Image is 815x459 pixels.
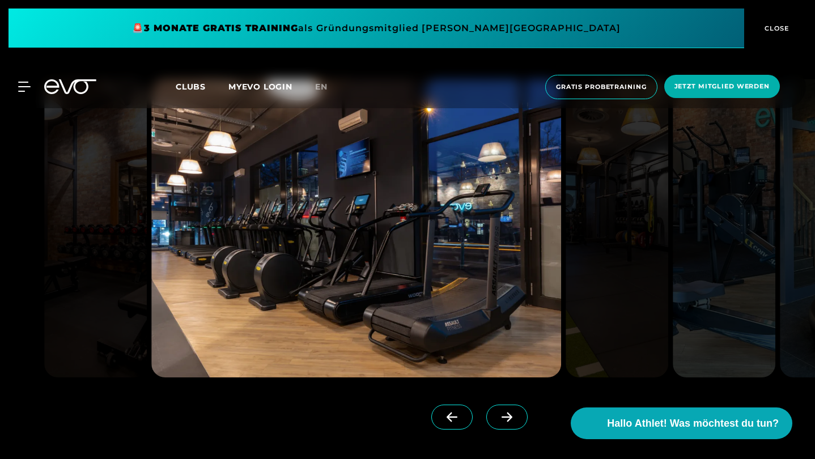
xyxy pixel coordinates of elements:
span: Gratis Probetraining [556,82,647,92]
img: evofitness [673,79,775,377]
img: evofitness [44,79,147,377]
span: CLOSE [762,23,789,33]
img: evofitness [566,79,668,377]
a: Gratis Probetraining [542,75,661,99]
a: MYEVO LOGIN [228,82,292,92]
span: Clubs [176,82,206,92]
span: Jetzt Mitglied werden [674,82,770,91]
span: Hallo Athlet! Was möchtest du tun? [607,416,779,431]
span: en [315,82,328,92]
img: evofitness [151,79,561,377]
button: Hallo Athlet! Was möchtest du tun? [571,407,792,439]
a: Jetzt Mitglied werden [661,75,783,99]
a: Clubs [176,81,228,92]
a: en [315,80,341,93]
button: CLOSE [744,8,806,48]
